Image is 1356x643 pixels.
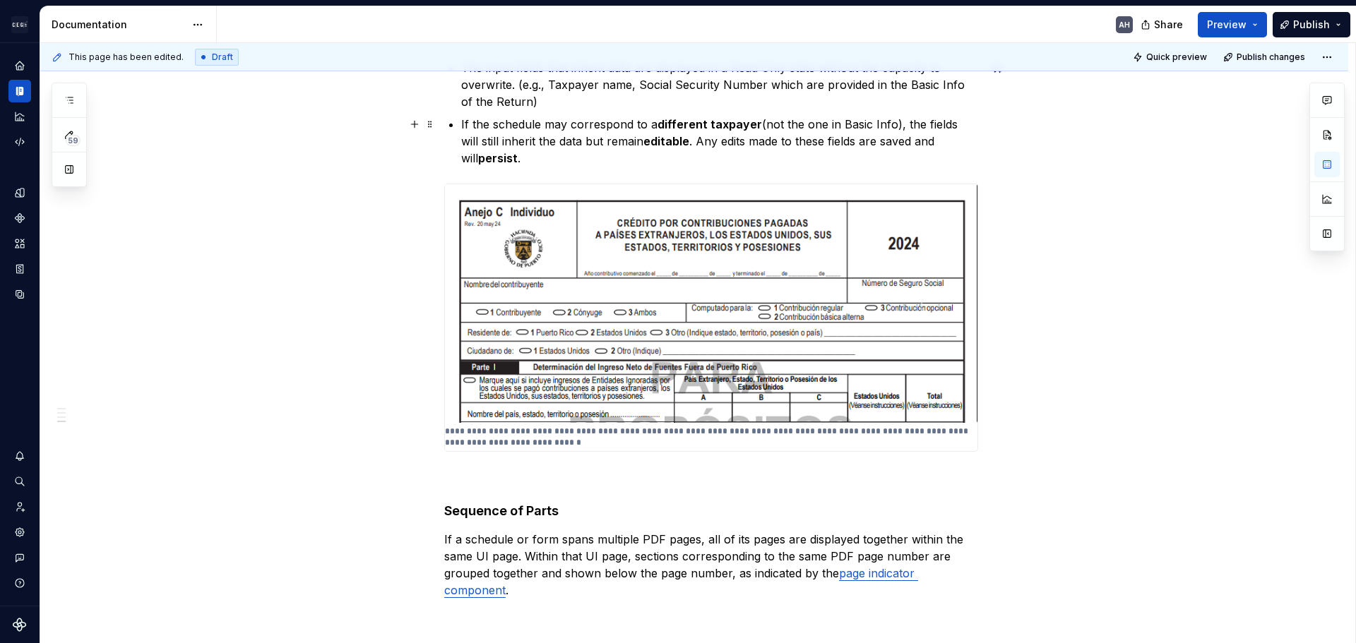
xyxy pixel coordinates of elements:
[1119,19,1130,30] div: AH
[8,181,31,204] a: Design tokens
[1293,18,1330,32] span: Publish
[69,52,184,63] span: This page has been edited.
[8,283,31,306] a: Data sources
[66,135,81,146] span: 59
[52,18,185,32] div: Documentation
[8,54,31,77] a: Home
[1237,52,1305,63] span: Publish changes
[8,105,31,128] a: Analytics
[8,232,31,255] a: Assets
[8,546,31,569] button: Contact support
[445,184,977,423] img: 45b99440-7765-47a7-b34d-5ed691bd4a00.png
[8,521,31,543] a: Settings
[1129,47,1213,67] button: Quick preview
[13,618,27,632] svg: Supernova Logo
[8,207,31,229] a: Components
[461,116,978,167] p: If the schedule may correspond to a (not the one in Basic Info), the fields will still inherit th...
[8,258,31,280] a: Storybook stories
[1146,52,1207,63] span: Quick preview
[1198,12,1267,37] button: Preview
[11,16,28,33] img: 572984b3-56a8-419d-98bc-7b186c70b928.png
[8,80,31,102] a: Documentation
[1154,18,1183,32] span: Share
[1134,12,1192,37] button: Share
[8,495,31,518] a: Invite team
[478,151,518,165] strong: persist
[8,470,31,493] button: Search ⌘K
[8,131,31,153] a: Code automation
[461,59,978,110] p: The input fields that inherit data are displayed in a Read Only state without the capacity to ove...
[643,134,689,148] strong: editable
[444,531,978,599] p: If a schedule or form spans multiple PDF pages, all of its pages are displayed together within th...
[1207,18,1247,32] span: Preview
[444,566,918,597] a: page indicator component
[444,503,978,519] h4: Sequence of Parts
[658,117,762,131] strong: different taxpayer
[1273,12,1350,37] button: Publish
[212,52,233,63] span: Draft
[8,445,31,467] button: Notifications
[1219,47,1312,67] button: Publish changes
